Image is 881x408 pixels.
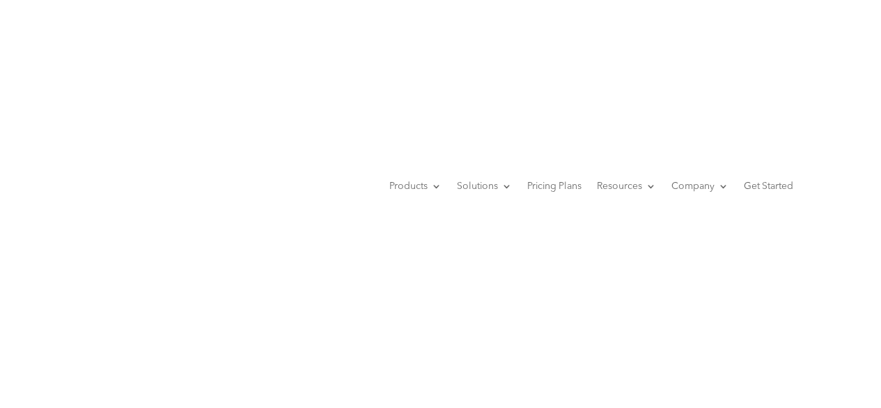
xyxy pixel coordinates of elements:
[527,160,582,213] a: Pricing Plans
[744,160,793,213] a: Get Started
[671,160,728,213] a: Company
[457,160,512,213] a: Solutions
[389,160,442,213] a: Products
[597,160,656,213] a: Resources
